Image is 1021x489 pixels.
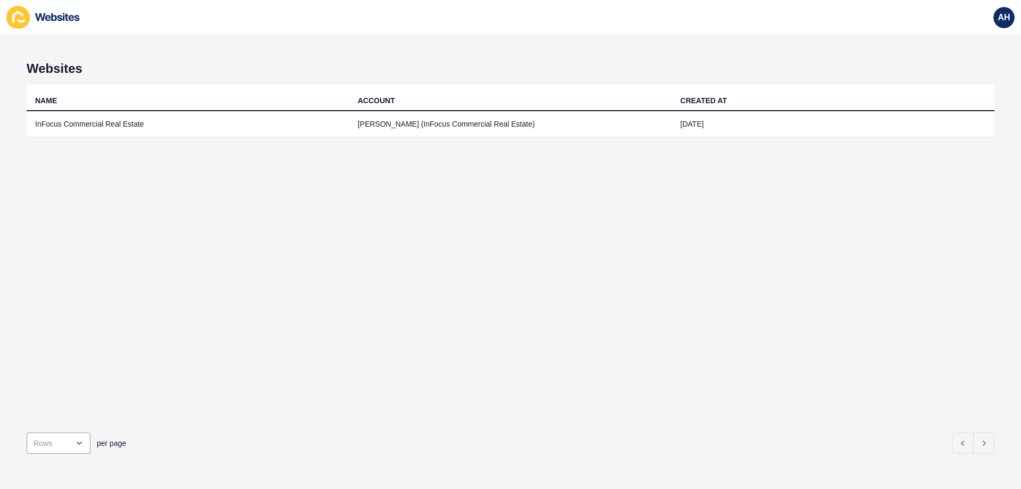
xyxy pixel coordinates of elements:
[358,95,395,106] div: ACCOUNT
[27,61,994,76] h1: Websites
[27,111,349,137] td: InFocus Commercial Real Estate
[998,12,1010,23] span: AH
[672,111,994,137] td: [DATE]
[349,111,672,137] td: [PERSON_NAME] (InFocus Commercial Real Estate)
[35,95,57,106] div: NAME
[27,433,90,454] div: open menu
[680,95,727,106] div: CREATED AT
[97,438,126,449] span: per page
